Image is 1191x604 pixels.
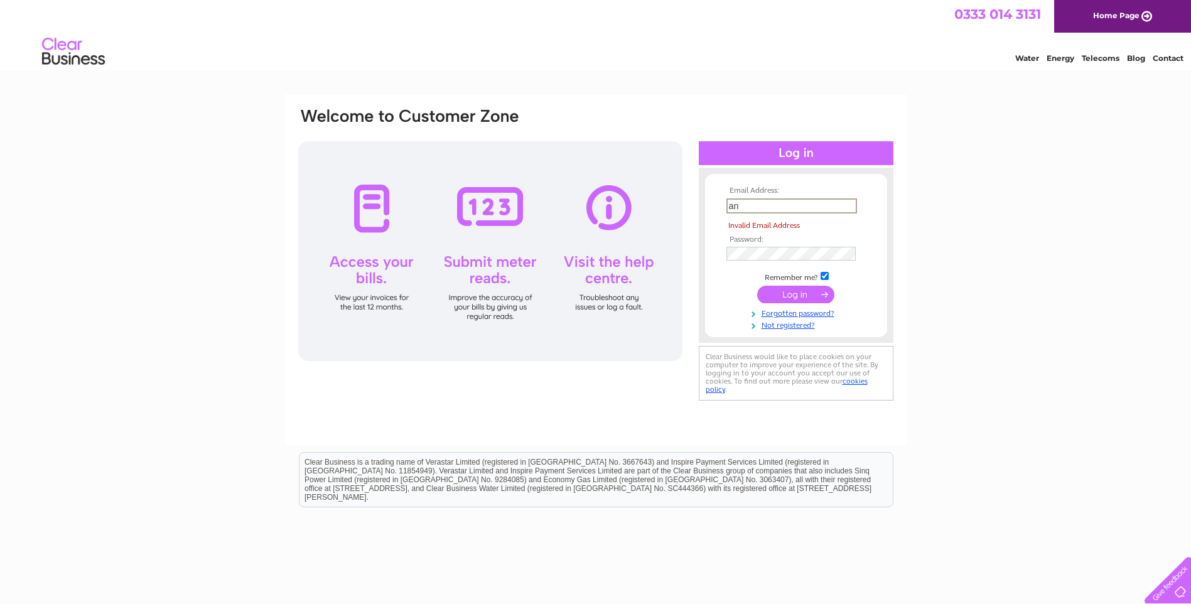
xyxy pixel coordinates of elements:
a: Forgotten password? [726,306,869,318]
a: Telecoms [1082,53,1119,63]
a: Water [1015,53,1039,63]
td: Remember me? [723,270,869,283]
a: Contact [1153,53,1183,63]
a: Energy [1047,53,1074,63]
div: Clear Business is a trading name of Verastar Limited (registered in [GEOGRAPHIC_DATA] No. 3667643... [299,7,893,61]
a: Not registered? [726,318,869,330]
span: Invalid Email Address [728,221,800,230]
a: cookies policy [706,377,868,394]
th: Email Address: [723,186,869,195]
input: Submit [757,286,834,303]
div: Clear Business would like to place cookies on your computer to improve your experience of the sit... [699,346,893,401]
th: Password: [723,235,869,244]
img: logo.png [41,33,105,71]
a: 0333 014 3131 [954,6,1041,22]
a: Blog [1127,53,1145,63]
